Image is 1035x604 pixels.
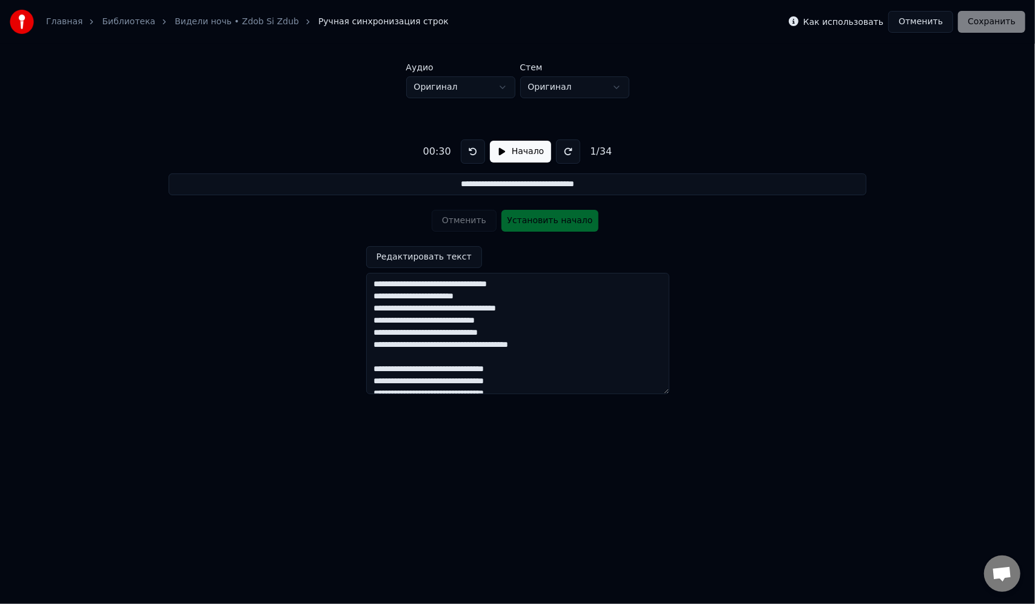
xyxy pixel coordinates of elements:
button: Отменить [888,11,953,33]
label: Как использовать [803,18,883,26]
label: Аудио [406,63,515,72]
a: Видели ночь • Zdob Si Zdub [175,16,299,28]
div: 00:30 [418,144,456,159]
span: Ручная синхронизация строк [318,16,449,28]
a: Библиотека [102,16,155,28]
nav: breadcrumb [46,16,449,28]
label: Стем [520,63,629,72]
button: Начало [490,141,551,163]
button: Редактировать текст [366,246,482,268]
a: Открытый чат [984,555,1020,592]
div: 1 / 34 [585,144,617,159]
img: youka [10,10,34,34]
a: Главная [46,16,82,28]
